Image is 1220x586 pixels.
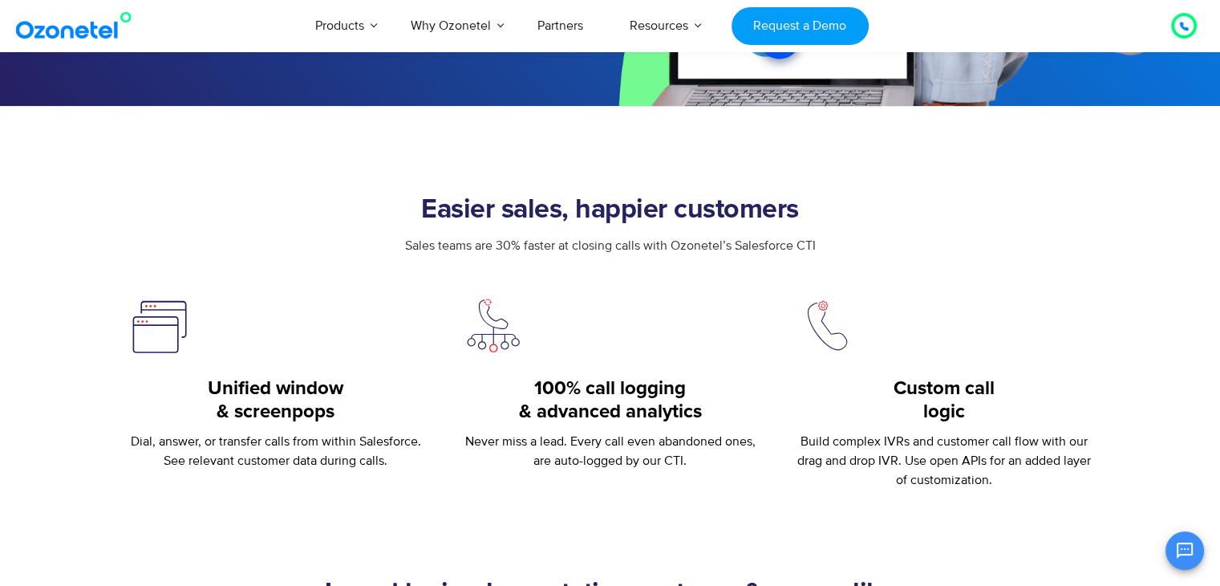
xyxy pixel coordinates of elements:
[732,7,869,45] a: Request a Demo
[129,295,189,356] img: unified window
[129,377,424,424] h5: Unified window & screenpops
[1165,531,1204,570] button: Open chat
[797,432,1092,490] p: Build complex IVRs and customer call flow with our drag and drop IVR. Use open APIs for an added ...
[129,432,424,470] p: Dial, answer, or transfer calls from within Salesforce. See relevant customer data during calls.
[463,377,757,424] h5: 100% call logging & advanced analytics
[797,377,1092,424] h5: Custom call logic
[463,432,757,470] p: Never miss a lead. Every call even abandoned ones, are auto-logged by our CTI.
[797,295,857,356] img: custom-call-logi-c-1
[405,238,816,254] span: Sales teams are 30% faster at closing calls with Ozonetel’s Salesforce CTI
[109,194,1112,226] h2: Easier sales, happier customers
[463,295,523,356] img: call logging & advanced_analytics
